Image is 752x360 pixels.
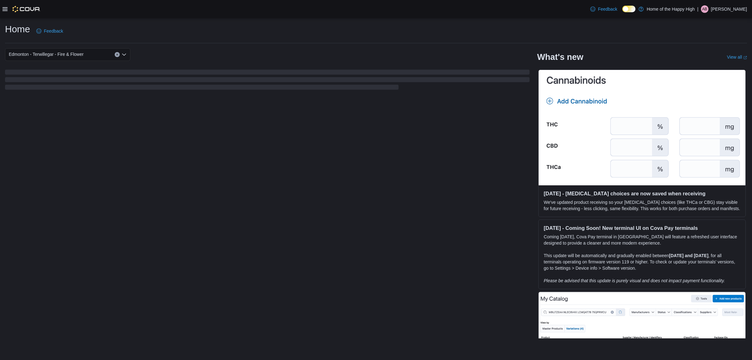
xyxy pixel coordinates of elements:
span: Edmonton - Terwillegar - Fire & Flower [9,50,84,58]
span: Feedback [44,28,63,34]
h2: What's new [537,52,583,62]
div: Abigail Barrie [701,5,708,13]
img: Cova [13,6,40,12]
button: Clear input [115,52,120,57]
p: We've updated product receiving so your [MEDICAL_DATA] choices (like THCa or CBG) stay visible fo... [544,199,740,212]
input: Dark Mode [622,6,635,12]
strong: [DATE] and [DATE] [669,253,708,258]
button: Open list of options [122,52,127,57]
a: Feedback [588,3,619,15]
h1: Home [5,23,30,35]
h3: [DATE] - Coming Soon! New terminal UI on Cova Pay terminals [544,225,740,231]
p: Home of the Happy High [647,5,695,13]
p: | [697,5,698,13]
em: Please be advised that this update is purely visual and does not impact payment functionality. [544,278,725,283]
span: Dark Mode [622,12,623,13]
a: View allExternal link [727,55,747,60]
p: [PERSON_NAME] [711,5,747,13]
p: This update will be automatically and gradually enabled between , for all terminals operating on ... [544,252,740,271]
span: Loading [5,71,530,91]
p: Coming [DATE], Cova Pay terminal in [GEOGRAPHIC_DATA] will feature a refreshed user interface des... [544,234,740,246]
h3: [DATE] - [MEDICAL_DATA] choices are now saved when receiving [544,190,740,197]
svg: External link [743,56,747,60]
span: Feedback [598,6,617,12]
a: Feedback [34,25,65,37]
span: AB [702,5,707,13]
